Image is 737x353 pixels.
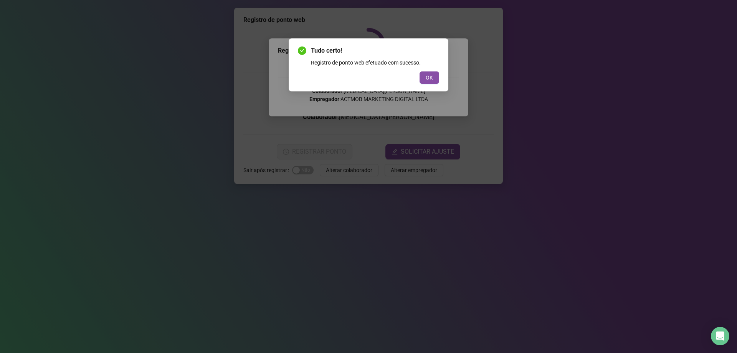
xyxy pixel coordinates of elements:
[711,327,729,345] div: Open Intercom Messenger
[298,46,306,55] span: check-circle
[311,46,439,55] span: Tudo certo!
[426,73,433,82] span: OK
[420,71,439,84] button: OK
[311,58,439,67] div: Registro de ponto web efetuado com sucesso.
